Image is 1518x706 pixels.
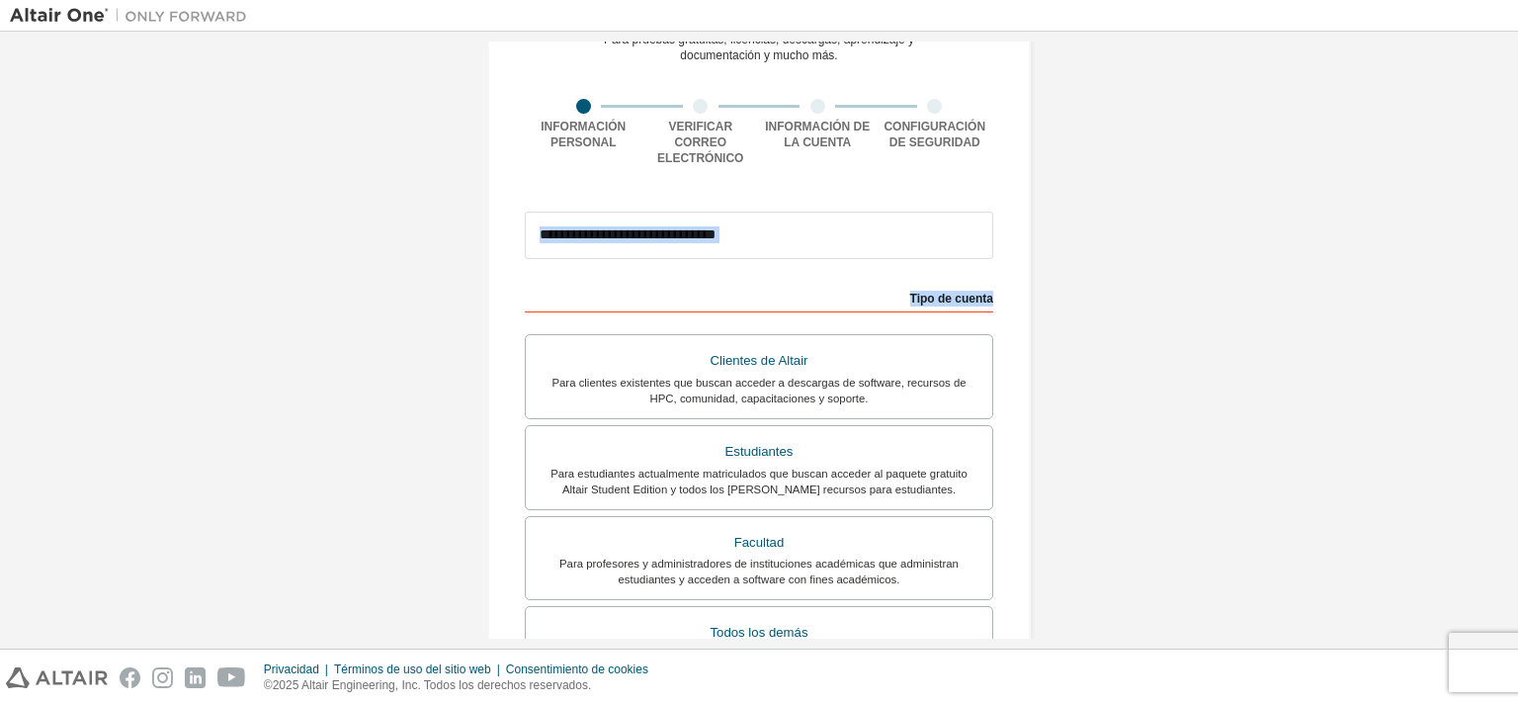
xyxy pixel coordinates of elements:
div: Para clientes existentes que buscan acceder a descargas de software, recursos de HPC, comunidad, ... [538,375,980,406]
img: youtube.svg [217,667,246,688]
div: Consentimiento de cookies [506,662,660,677]
div: Información personal [525,119,642,150]
div: Para pruebas gratuitas, licencias, descargas, aprendizaje y documentación y mucho más. [604,32,914,63]
div: Para estudiantes actualmente matriculados que buscan acceder al paquete gratuito Altair Student E... [538,466,980,497]
div: Estudiantes [538,438,980,466]
font: 2025 Altair Engineering, Inc. Todos los derechos reservados. [273,678,592,692]
img: instagram.svg [152,667,173,688]
div: Privacidad [264,662,334,677]
div: Tipo de cuenta [525,281,993,312]
div: Para profesores y administradores de instituciones académicas que administran estudiantes y acced... [538,556,980,587]
div: Clientes de Altair [538,347,980,375]
p: © [264,677,660,694]
div: Configuración de seguridad [877,119,994,150]
div: Verificar correo electrónico [642,119,760,166]
div: Facultad [538,529,980,557]
div: Términos de uso del sitio web [334,662,506,677]
img: linkedin.svg [185,667,206,688]
img: altair_logo.svg [6,667,108,688]
img: facebook.svg [120,667,140,688]
div: Todos los demás [538,619,980,647]
img: Altair One [10,6,257,26]
div: Información de la cuenta [759,119,877,150]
